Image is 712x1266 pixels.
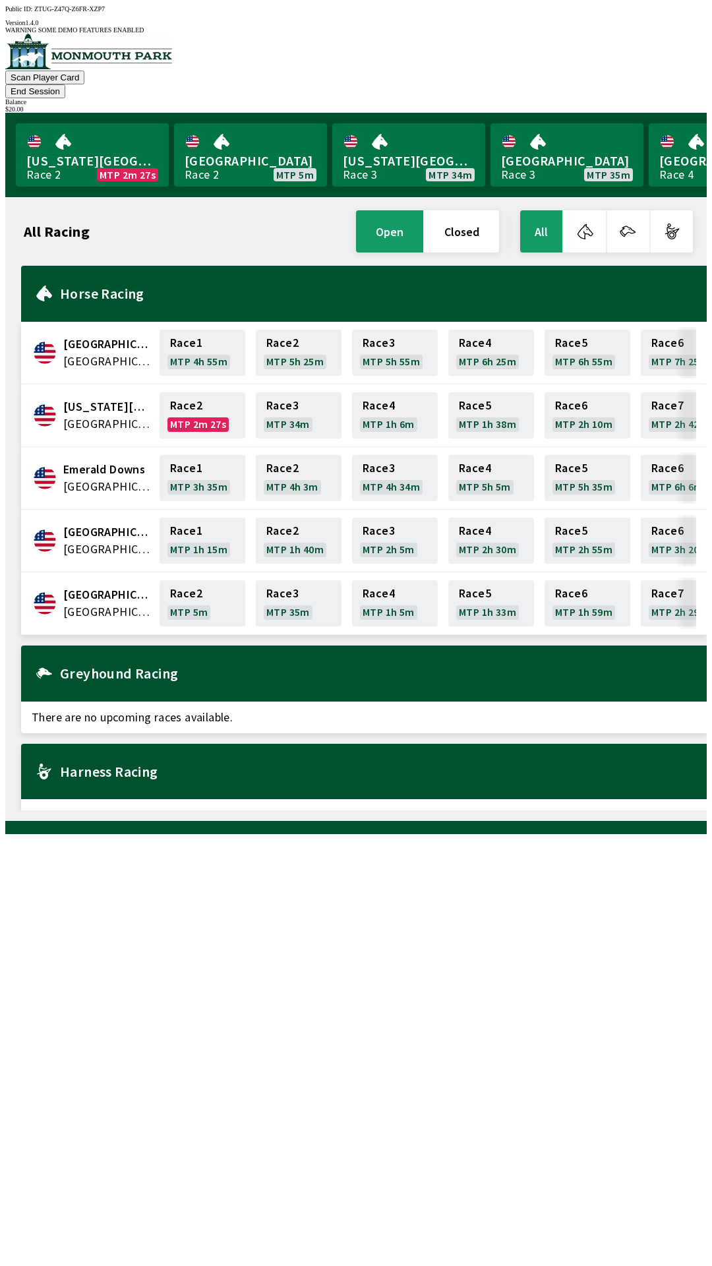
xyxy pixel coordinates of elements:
span: MTP 2h 29m [651,607,709,617]
a: Race4MTP 5h 5m [448,455,534,501]
div: Race 2 [185,169,219,180]
a: Race1MTP 1h 15m [160,518,245,564]
span: MTP 34m [266,419,310,429]
a: Race2MTP 4h 3m [256,455,341,501]
span: Race 3 [363,338,395,348]
span: Race 1 [170,463,202,473]
button: End Session [5,84,65,98]
button: open [356,210,423,253]
span: MTP 2m 27s [100,169,156,180]
a: Race2MTP 1h 40m [256,518,341,564]
span: MTP 4h 34m [363,481,420,492]
div: Race 2 [26,169,61,180]
span: Race 6 [555,588,587,599]
span: Emerald Downs [63,461,152,478]
a: Race2MTP 2m 27s [160,392,245,438]
a: [GEOGRAPHIC_DATA]Race 3MTP 35m [490,123,643,187]
span: MTP 2h 30m [459,544,516,555]
span: MTP 3h 35m [170,481,227,492]
div: Race 3 [501,169,535,180]
span: MTP 2h 55m [555,544,612,555]
span: MTP 2h 10m [555,419,612,429]
span: Monmouth Park [63,586,152,603]
a: Race2MTP 5h 25m [256,330,341,376]
span: There are no upcoming races available. [21,799,707,831]
span: MTP 3h 20m [651,544,709,555]
img: venue logo [5,34,172,69]
span: Race 2 [170,400,202,411]
span: There are no upcoming races available. [21,702,707,733]
span: MTP 34m [429,169,472,180]
span: Race 6 [651,526,684,536]
a: Race5MTP 1h 33m [448,580,534,626]
button: closed [425,210,499,253]
span: MTP 1h 59m [555,607,612,617]
span: MTP 1h 38m [459,419,516,429]
span: MTP 2m 27s [170,419,226,429]
span: United States [63,541,152,558]
div: Version 1.4.0 [5,19,707,26]
div: Balance [5,98,707,105]
span: Race 3 [363,463,395,473]
span: Race 5 [459,588,491,599]
span: Race 5 [459,400,491,411]
a: Race4MTP 1h 5m [352,580,438,626]
span: [US_STATE][GEOGRAPHIC_DATA] [343,152,475,169]
span: Race 6 [555,400,587,411]
span: MTP 4h 55m [170,356,227,367]
span: MTP 35m [587,169,630,180]
span: MTP 6h 55m [555,356,612,367]
a: Race1MTP 3h 35m [160,455,245,501]
span: Race 2 [266,338,299,348]
a: [US_STATE][GEOGRAPHIC_DATA]Race 3MTP 34m [332,123,485,187]
a: Race3MTP 35m [256,580,341,626]
span: MTP 7h 25m [651,356,709,367]
span: Race 4 [459,526,491,536]
span: Fairmount Park [63,524,152,541]
span: MTP 5h 5m [459,481,511,492]
span: MTP 1h 15m [170,544,227,555]
a: [GEOGRAPHIC_DATA]Race 2MTP 5m [174,123,327,187]
span: Race 2 [266,463,299,473]
span: Race 3 [266,400,299,411]
h2: Greyhound Racing [60,668,696,678]
span: MTP 1h 33m [459,607,516,617]
a: Race5MTP 5h 35m [545,455,630,501]
span: Race 5 [555,338,587,348]
a: Race5MTP 6h 55m [545,330,630,376]
span: MTP 5h 25m [266,356,324,367]
a: Race6MTP 1h 59m [545,580,630,626]
div: WARNING SOME DEMO FEATURES ENABLED [5,26,707,34]
div: Public ID: [5,5,707,13]
span: MTP 2h 5m [363,544,415,555]
a: Race3MTP 5h 55m [352,330,438,376]
span: Race 1 [170,338,202,348]
span: MTP 5h 55m [363,356,420,367]
div: Race 4 [659,169,694,180]
span: Race 3 [266,588,299,599]
span: Race 4 [459,338,491,348]
span: United States [63,478,152,495]
span: Race 2 [170,588,202,599]
span: MTP 6h 6m [651,481,703,492]
a: Race5MTP 2h 55m [545,518,630,564]
span: MTP 1h 6m [363,419,415,429]
button: Scan Player Card [5,71,84,84]
a: Race2MTP 5m [160,580,245,626]
a: Race3MTP 2h 5m [352,518,438,564]
span: Race 5 [555,526,587,536]
span: MTP 1h 5m [363,607,415,617]
span: Race 7 [651,400,684,411]
a: Race6MTP 2h 10m [545,392,630,438]
div: Race 3 [343,169,377,180]
span: [US_STATE][GEOGRAPHIC_DATA] [26,152,158,169]
span: Race 4 [459,463,491,473]
span: United States [63,415,152,433]
a: Race4MTP 1h 6m [352,392,438,438]
span: MTP 6h 25m [459,356,516,367]
span: MTP 35m [266,607,310,617]
a: [US_STATE][GEOGRAPHIC_DATA]Race 2MTP 2m 27s [16,123,169,187]
span: United States [63,353,152,370]
h2: Harness Racing [60,766,696,777]
a: Race4MTP 6h 25m [448,330,534,376]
